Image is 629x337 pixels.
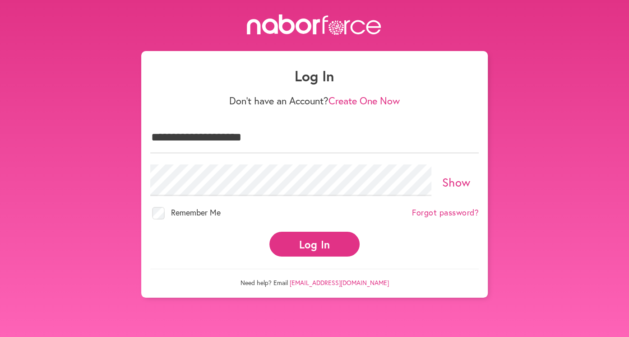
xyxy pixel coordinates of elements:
[412,208,479,218] a: Forgot password?
[150,95,479,107] p: Don't have an Account?
[150,67,479,84] h1: Log In
[269,232,360,257] button: Log In
[442,174,470,190] a: Show
[171,207,221,218] span: Remember Me
[290,278,389,287] a: [EMAIL_ADDRESS][DOMAIN_NAME]
[328,94,400,107] a: Create One Now
[150,269,479,287] p: Need help? Email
